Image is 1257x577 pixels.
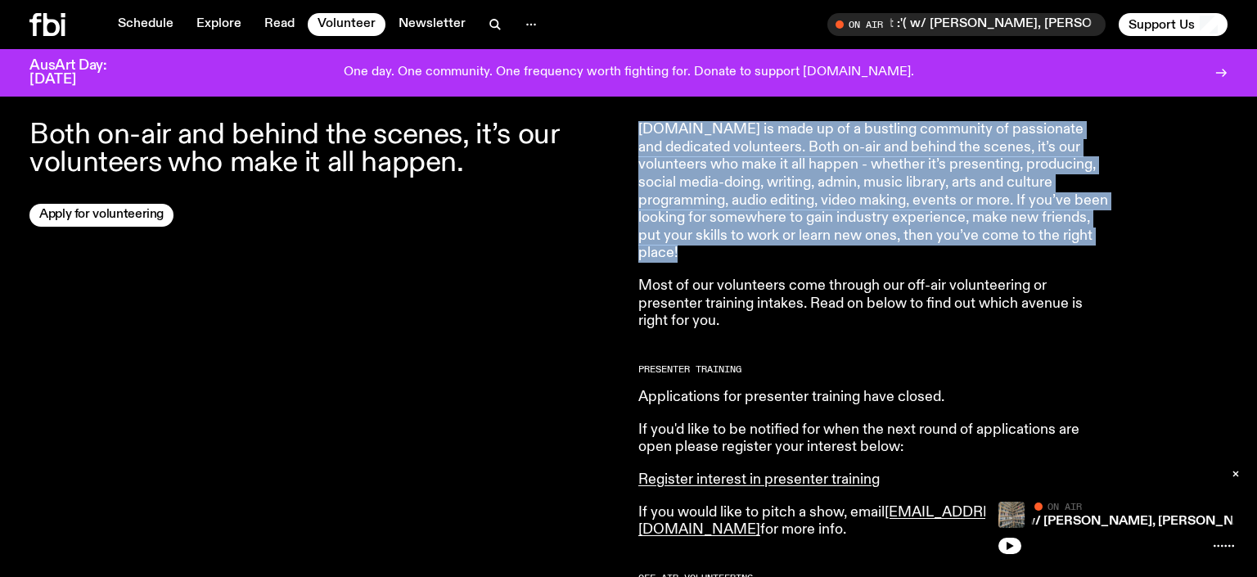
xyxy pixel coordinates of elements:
img: A corner shot of the fbi music library [998,502,1025,528]
p: Applications for presenter training have closed. [638,389,1110,407]
a: Explore [187,13,251,36]
a: Schedule [108,13,183,36]
a: Volunteer [308,13,385,36]
span: On Air [1047,501,1082,512]
a: Register interest in presenter training [638,472,880,487]
p: Both on-air and behind the scenes, it’s our volunteers who make it all happen. [29,121,619,177]
p: Most of our volunteers come through our off-air volunteering or presenter training intakes. Read ... [638,277,1110,331]
h3: AusArt Day: [DATE] [29,59,134,87]
a: Read [255,13,304,36]
a: Apply for volunteering [29,204,173,227]
a: Newsletter [389,13,475,36]
span: Support Us [1129,17,1195,32]
p: If you would like to pitch a show, email for more info. [638,504,1110,539]
button: Support Us [1119,13,1228,36]
p: [DOMAIN_NAME] is made up of a bustling community of passionate and dedicated volunteers. Both on-... [638,121,1110,263]
p: One day. One community. One frequency worth fighting for. Donate to support [DOMAIN_NAME]. [344,65,914,80]
p: If you'd like to be notified for when the next round of applications are open please register you... [638,421,1110,457]
h1: Volunteer [29,35,619,101]
h2: Presenter Training [638,365,1110,374]
button: On AirThe Playlist / [PERSON_NAME]'s Last Playlist :'( w/ [PERSON_NAME], [PERSON_NAME], [PERSON_N... [827,13,1106,36]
